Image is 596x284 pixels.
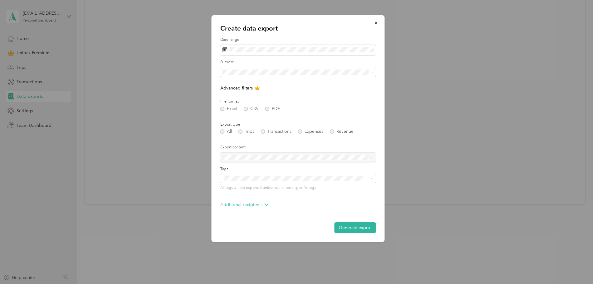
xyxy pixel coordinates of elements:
[220,201,269,208] p: Additional recipients
[220,24,376,33] p: Create data export
[561,249,596,284] iframe: Everlance-gr Chat Button Frame
[335,222,376,233] button: Generate export
[220,166,376,172] label: Tags
[220,122,376,128] label: Export type
[220,185,376,191] p: All tags will be exported unless you choose specific tags.
[220,37,376,43] label: Date range
[220,99,376,104] label: File format
[220,60,376,65] label: Purpose
[220,85,376,91] p: Advanced filters
[220,145,376,150] label: Export content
